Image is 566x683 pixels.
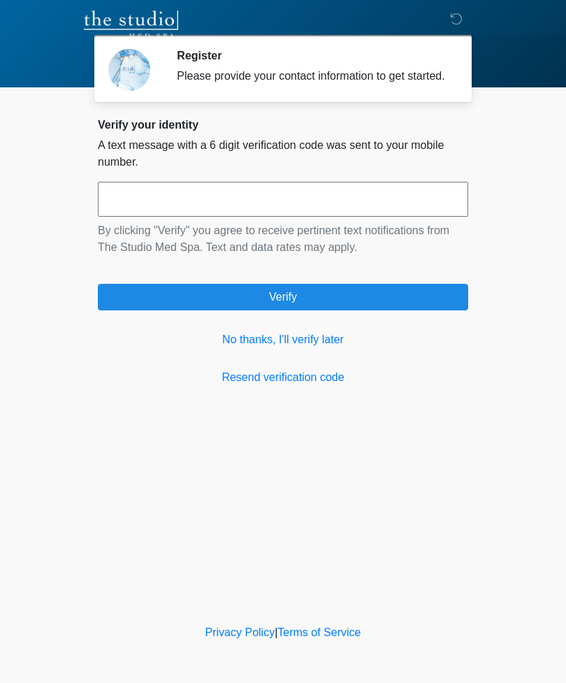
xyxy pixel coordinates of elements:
[98,222,468,256] p: By clicking "Verify" you agree to receive pertinent text notifications from The Studio Med Spa. T...
[98,137,468,171] p: A text message with a 6 digit verification code was sent to your mobile number.
[98,118,468,131] h2: Verify your identity
[84,10,178,38] img: The Studio Med Spa Logo
[277,626,361,638] a: Terms of Service
[98,369,468,386] a: Resend verification code
[177,68,447,85] div: Please provide your contact information to get started.
[205,626,275,638] a: Privacy Policy
[275,626,277,638] a: |
[177,49,447,62] h2: Register
[98,284,468,310] button: Verify
[98,331,468,348] a: No thanks, I'll verify later
[108,49,150,91] img: Agent Avatar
